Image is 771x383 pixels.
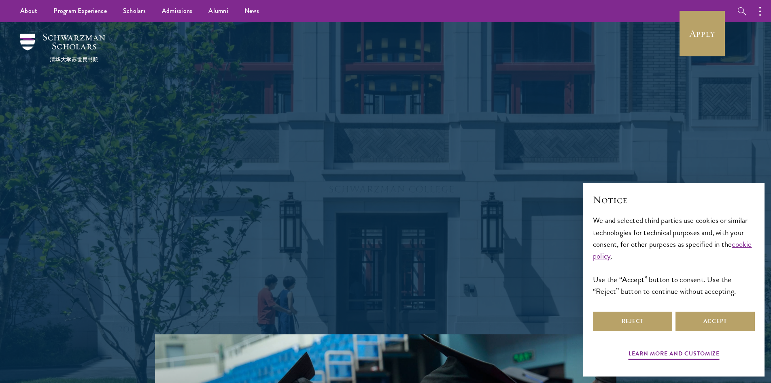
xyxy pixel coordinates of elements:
a: Apply [680,11,725,56]
button: Reject [593,312,672,331]
h2: Notice [593,193,755,207]
div: We and selected third parties use cookies or similar technologies for technical purposes and, wit... [593,214,755,297]
button: Learn more and customize [629,349,720,361]
a: cookie policy [593,238,752,262]
img: Schwarzman Scholars [20,34,105,62]
button: Accept [675,312,755,331]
